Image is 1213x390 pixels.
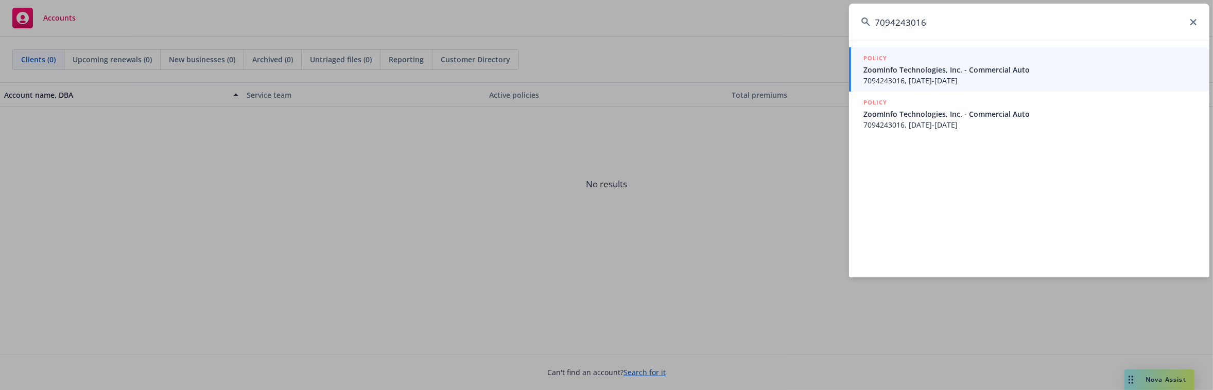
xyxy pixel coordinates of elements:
h5: POLICY [863,97,887,108]
input: Search... [849,4,1209,41]
a: POLICYZoomInfo Technologies, Inc. - Commercial Auto7094243016, [DATE]-[DATE] [849,92,1209,136]
span: ZoomInfo Technologies, Inc. - Commercial Auto [863,109,1197,119]
span: ZoomInfo Technologies, Inc. - Commercial Auto [863,64,1197,75]
h5: POLICY [863,53,887,63]
span: 7094243016, [DATE]-[DATE] [863,75,1197,86]
a: POLICYZoomInfo Technologies, Inc. - Commercial Auto7094243016, [DATE]-[DATE] [849,47,1209,92]
span: 7094243016, [DATE]-[DATE] [863,119,1197,130]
